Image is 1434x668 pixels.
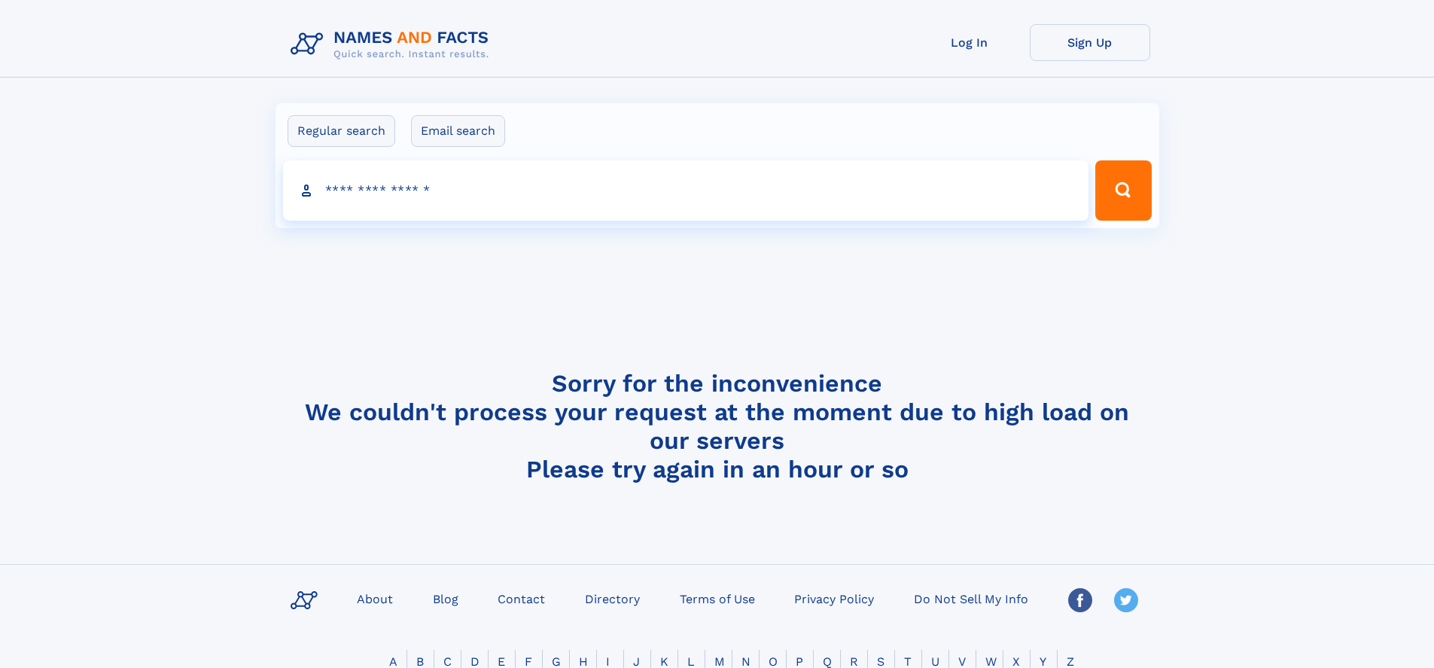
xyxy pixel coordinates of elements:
label: Regular search [288,115,395,147]
label: Email search [411,115,505,147]
a: Privacy Policy [788,587,880,609]
a: Terms of Use [674,587,761,609]
a: Directory [579,587,646,609]
img: Logo Names and Facts [285,24,501,65]
input: search input [283,160,1089,221]
img: Twitter [1114,588,1138,612]
a: About [351,587,399,609]
a: Do Not Sell My Info [908,587,1034,609]
a: Sign Up [1030,24,1150,61]
a: Blog [427,587,464,609]
a: Log In [909,24,1030,61]
button: Search Button [1095,160,1151,221]
img: Facebook [1068,588,1092,612]
h4: Sorry for the inconvenience We couldn't process your request at the moment due to high load on ou... [285,369,1150,483]
a: Contact [492,587,551,609]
